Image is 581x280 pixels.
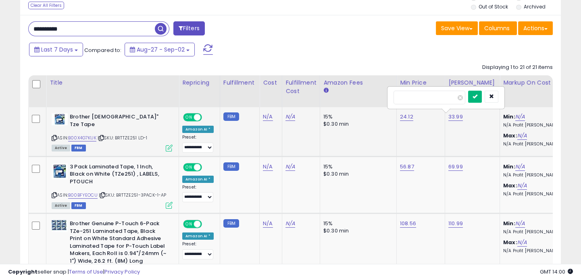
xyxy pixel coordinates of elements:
[503,172,570,178] p: N/A Profit [PERSON_NAME]
[503,113,515,120] b: Min:
[70,220,168,267] b: Brother Genuine P-Touch 6-Pack TZe-251 Laminated Tape, Black Print on White Standard Adhesive Lam...
[201,164,214,170] span: OFF
[182,241,214,259] div: Preset:
[323,120,390,128] div: $0.30 min
[173,21,205,35] button: Filters
[125,43,195,56] button: Aug-27 - Sep-02
[323,79,393,87] div: Amazon Fees
[285,79,317,95] div: Fulfillment Cost
[515,220,525,228] a: N/A
[323,113,390,120] div: 15%
[104,268,140,276] a: Privacy Policy
[503,122,570,128] p: N/A Profit [PERSON_NAME]
[52,163,173,208] div: ASIN:
[263,113,273,121] a: N/A
[52,163,68,179] img: 41LEZd8CTnL._SL40_.jpg
[285,113,295,121] a: N/A
[285,220,295,228] a: N/A
[323,163,390,170] div: 15%
[29,43,83,56] button: Last 7 Days
[52,220,68,232] img: 51r9qys8mhL._SL40_.jpg
[184,114,194,121] span: ON
[323,170,390,178] div: $0.30 min
[503,191,570,197] p: N/A Profit [PERSON_NAME]
[52,202,70,209] span: All listings currently available for purchase on Amazon
[50,79,175,87] div: Title
[70,113,168,130] b: Brother [DEMOGRAPHIC_DATA]" Tze Tape
[182,232,214,240] div: Amazon AI *
[503,163,515,170] b: Min:
[448,163,463,171] a: 69.99
[503,229,570,235] p: N/A Profit [PERSON_NAME]
[182,126,214,133] div: Amazon AI *
[515,163,525,171] a: N/A
[436,21,478,35] button: Save View
[98,135,148,141] span: | SKU: BRTTZE251 LD-1
[223,219,239,228] small: FBM
[223,162,239,171] small: FBM
[28,2,64,9] div: Clear All Filters
[263,163,273,171] a: N/A
[503,132,517,139] b: Max:
[479,21,517,35] button: Columns
[182,185,214,203] div: Preset:
[99,192,167,198] span: | SKU: BRTTZE251-3PACK-1-AP
[503,248,570,254] p: N/A Profit [PERSON_NAME]
[323,87,328,94] small: Amazon Fees.
[71,202,86,209] span: FBM
[515,113,525,121] a: N/A
[479,3,508,10] label: Out of Stock
[70,163,168,188] b: 3 Pack Laminated Tape, 1 Inch, Black on White (TZe251) , LABELS, PTOUCH
[182,135,214,153] div: Preset:
[285,163,295,171] a: N/A
[503,182,517,189] b: Max:
[400,163,414,171] a: 56.87
[540,268,573,276] span: 2025-09-10 14:00 GMT
[524,3,546,10] label: Archived
[52,145,70,151] span: All listings currently available for purchase on Amazon
[52,113,173,151] div: ASIN:
[201,221,214,228] span: OFF
[400,113,413,121] a: 24.12
[503,239,517,246] b: Max:
[263,220,273,228] a: N/A
[503,141,570,147] p: N/A Profit [PERSON_NAME]
[518,21,553,35] button: Actions
[400,220,416,228] a: 108.56
[517,182,527,190] a: N/A
[182,176,214,183] div: Amazon AI *
[484,24,510,32] span: Columns
[448,220,463,228] a: 110.99
[517,132,527,140] a: N/A
[184,221,194,228] span: ON
[69,268,103,276] a: Terms of Use
[223,112,239,121] small: FBM
[84,46,121,54] span: Compared to:
[503,220,515,227] b: Min:
[52,113,68,125] img: 41HhG-75j-L._SL40_.jpg
[223,79,256,87] div: Fulfillment
[68,192,98,199] a: B00BFYEOCU
[500,75,577,107] th: The percentage added to the cost of goods (COGS) that forms the calculator for Min & Max prices.
[503,79,573,87] div: Markup on Cost
[448,79,496,87] div: [PERSON_NAME]
[71,145,86,151] span: FBM
[448,113,463,121] a: 33.99
[41,46,73,54] span: Last 7 Days
[517,239,527,247] a: N/A
[201,114,214,121] span: OFF
[184,164,194,170] span: ON
[263,79,279,87] div: Cost
[8,268,37,276] strong: Copyright
[8,268,140,276] div: seller snap | |
[182,79,217,87] div: Repricing
[482,64,553,71] div: Displaying 1 to 21 of 21 items
[137,46,185,54] span: Aug-27 - Sep-02
[323,227,390,234] div: $0.30 min
[323,220,390,227] div: 15%
[68,135,96,141] a: B00X4G7KUK
[400,79,441,87] div: Min Price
